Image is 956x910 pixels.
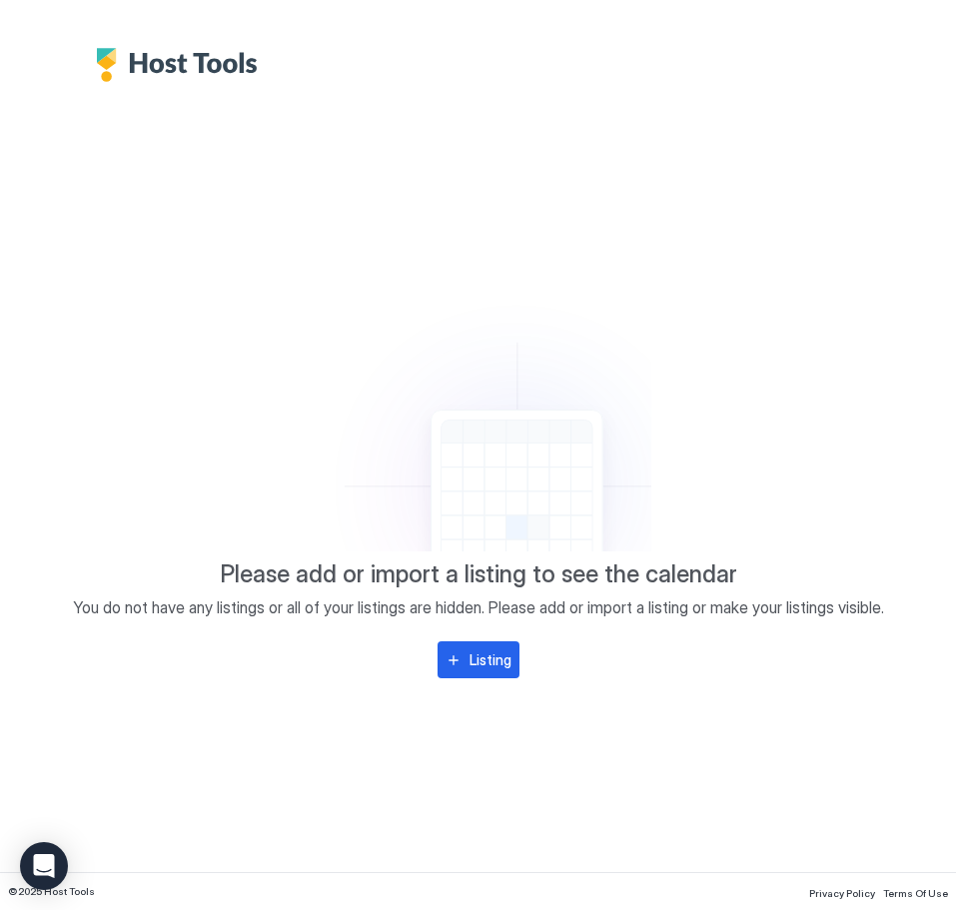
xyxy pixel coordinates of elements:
a: Privacy Policy [809,881,875,902]
span: Terms Of Use [883,887,948,899]
div: Listing [470,649,511,670]
div: Host Tools Logo [96,48,268,82]
div: Open Intercom Messenger [20,842,68,890]
button: Listing [438,641,519,678]
span: Privacy Policy [809,887,875,899]
span: Please add or import a listing to see the calendar [220,559,737,589]
a: Terms Of Use [883,881,948,902]
span: You do not have any listings or all of your listings are hidden. Please add or import a listing o... [73,597,884,617]
span: © 2025 Host Tools [8,885,95,898]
